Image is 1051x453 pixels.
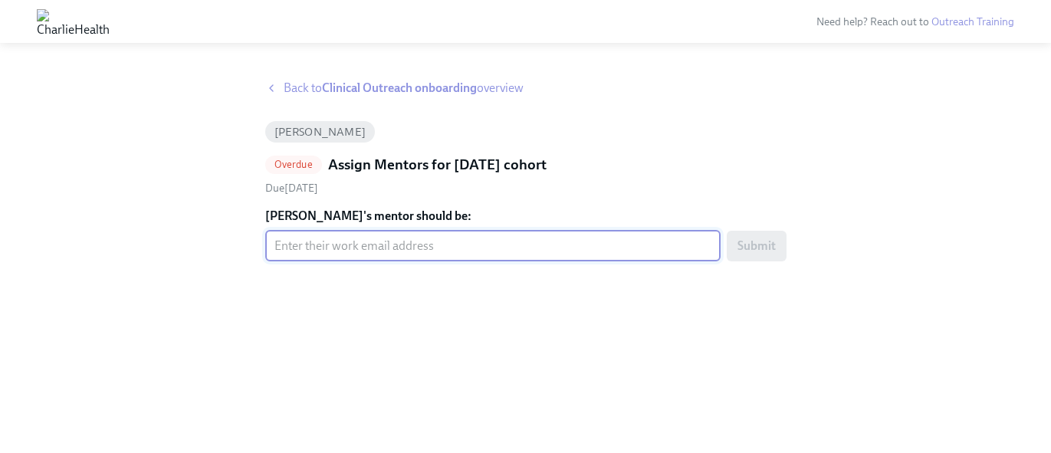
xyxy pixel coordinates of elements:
[265,159,322,170] span: Overdue
[265,126,376,138] span: [PERSON_NAME]
[328,155,547,175] h5: Assign Mentors for [DATE] cohort
[931,15,1014,28] a: Outreach Training
[37,9,110,34] img: CharlieHealth
[265,231,721,261] input: Enter their work email address
[284,80,524,97] span: Back to overview
[265,182,318,195] span: Saturday, August 16th 2025, 9:00 am
[816,15,1014,28] span: Need help? Reach out to
[322,80,477,95] strong: Clinical Outreach onboarding
[265,80,787,97] a: Back toClinical Outreach onboardingoverview
[265,208,787,225] label: [PERSON_NAME]'s mentor should be:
